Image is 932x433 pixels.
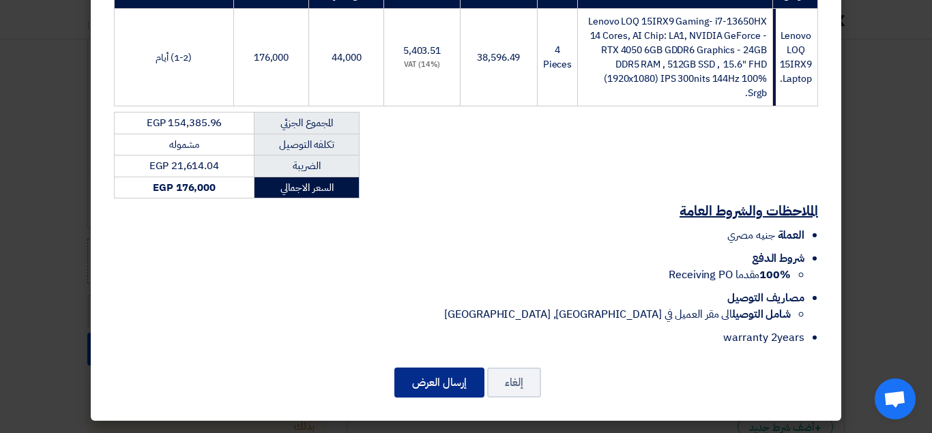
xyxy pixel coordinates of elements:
span: Lenovo LOQ 15IRX9 Gaming- i7-13650HX 14 Cores, AI Chip: LA1, NVIDIA GeForce - RTX 4050 6GB GDDR6 ... [588,14,766,100]
span: 4 Pieces [543,43,572,72]
td: EGP 154,385.96 [115,113,254,134]
li: الى مقر العميل في [GEOGRAPHIC_DATA], [GEOGRAPHIC_DATA] [114,306,791,323]
strong: EGP 176,000 [153,180,216,195]
div: Open chat [875,378,916,419]
span: 44,000 [332,50,361,65]
span: 176,000 [254,50,289,65]
span: 38,596.49 [477,50,520,65]
td: Lenovo LOQ 15IRX9 Laptop. [772,9,817,106]
button: إلغاء [487,368,541,398]
span: شروط الدفع [752,250,804,267]
span: جنيه مصري [727,227,774,243]
td: الضريبة [254,155,360,177]
span: مشموله [169,137,199,152]
span: مصاريف التوصيل [727,290,804,306]
li: warranty 2years [114,329,804,346]
span: EGP 21,614.04 [149,158,219,173]
span: مقدما Receiving PO [669,267,791,283]
div: (14%) VAT [390,59,454,71]
button: إرسال العرض [394,368,484,398]
td: تكلفه التوصيل [254,134,360,155]
strong: 100% [759,267,791,283]
strong: شامل التوصيل [732,306,791,323]
td: السعر الاجمالي [254,177,360,198]
span: 5,403.51 [403,44,441,58]
span: العملة [778,227,804,243]
td: المجموع الجزئي [254,113,360,134]
span: (1-2) أيام [156,50,192,65]
u: الملاحظات والشروط العامة [680,200,818,221]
